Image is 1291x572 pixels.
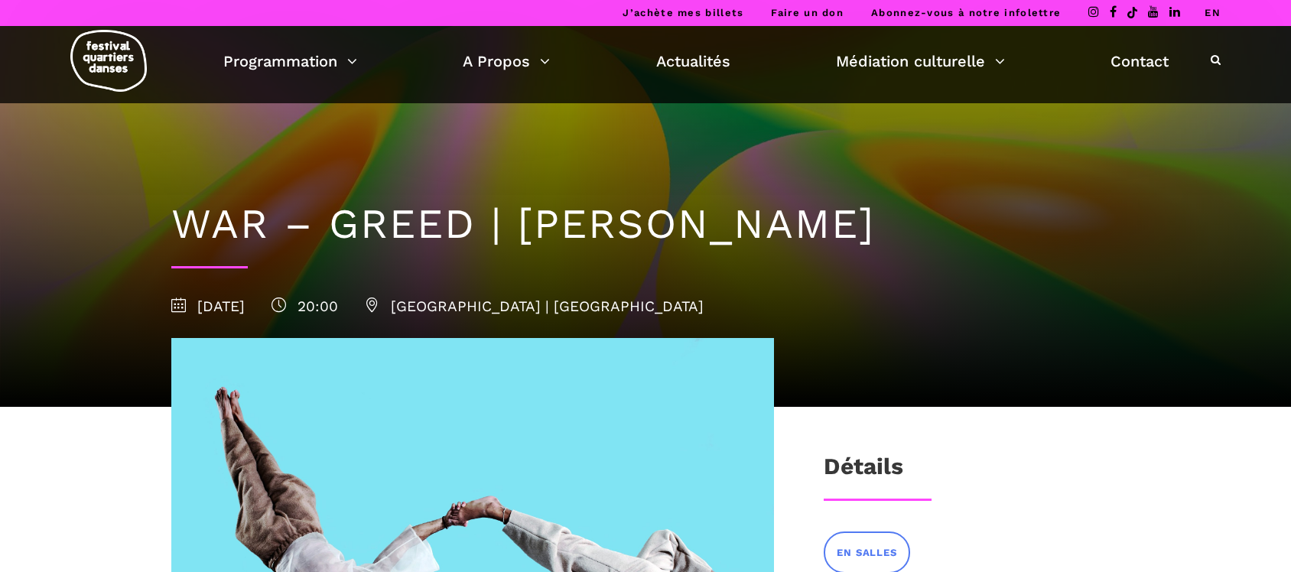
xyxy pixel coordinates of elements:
span: EN SALLES [837,545,896,561]
a: Contact [1111,48,1169,74]
a: Actualités [656,48,730,74]
span: 20:00 [272,297,338,315]
img: logo-fqd-med [70,30,147,92]
a: J’achète mes billets [623,7,743,18]
a: Faire un don [771,7,844,18]
a: EN [1205,7,1221,18]
h1: WAR – GREED | [PERSON_NAME] [171,200,1120,249]
a: Abonnez-vous à notre infolettre [871,7,1061,18]
a: A Propos [463,48,550,74]
a: Programmation [223,48,357,74]
a: Médiation culturelle [836,48,1005,74]
h3: Détails [824,453,903,491]
span: [GEOGRAPHIC_DATA] | [GEOGRAPHIC_DATA] [365,297,704,315]
span: [DATE] [171,297,245,315]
